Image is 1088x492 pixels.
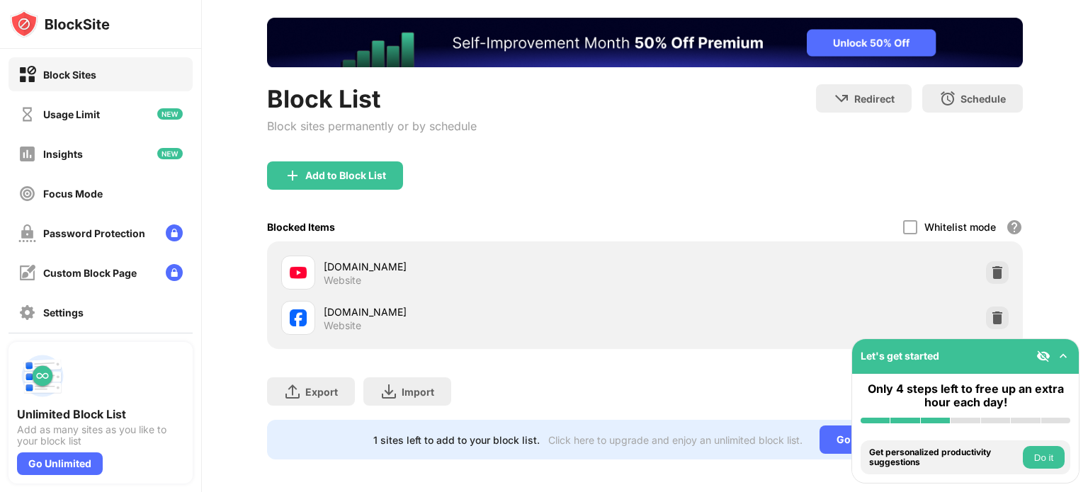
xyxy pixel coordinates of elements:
img: time-usage-off.svg [18,105,36,123]
div: Insights [43,148,83,160]
div: Go Unlimited [820,425,917,454]
div: Schedule [960,93,1006,105]
div: Unlimited Block List [17,407,184,421]
img: push-block-list.svg [17,350,68,401]
img: lock-menu.svg [166,224,183,241]
div: [DOMAIN_NAME] [324,259,645,274]
div: 1 sites left to add to your block list. [373,434,540,446]
div: Custom Block Page [43,267,137,279]
div: Let's get started [861,350,939,362]
div: Add to Block List [305,170,386,181]
img: settings-off.svg [18,304,36,321]
img: new-icon.svg [157,148,183,159]
img: favicons [290,309,307,326]
div: [DOMAIN_NAME] [324,304,645,319]
img: customize-block-page-off.svg [18,264,36,282]
div: Blocked Items [267,221,335,233]
img: block-on.svg [18,66,36,84]
div: Go Unlimited [17,452,103,475]
button: Do it [1023,446,1065,469]
div: Click here to upgrade and enjoy an unlimited block list. [548,434,803,446]
div: Website [324,319,361,332]
div: Focus Mode [43,188,103,200]
img: insights-off.svg [18,145,36,163]
img: favicons [290,264,307,281]
div: Whitelist mode [924,221,996,233]
div: Import [402,386,434,398]
img: lock-menu.svg [166,264,183,281]
div: Redirect [854,93,895,105]
img: focus-off.svg [18,185,36,202]
div: Block sites permanently or by schedule [267,119,477,133]
img: omni-setup-toggle.svg [1056,349,1070,363]
div: Get personalized productivity suggestions [869,447,1019,468]
div: Only 4 steps left to free up an extra hour each day! [861,382,1070,409]
div: Add as many sites as you like to your block list [17,424,184,447]
div: Usage Limit [43,108,100,120]
img: eye-not-visible.svg [1036,349,1050,363]
div: Website [324,274,361,287]
iframe: Banner [267,18,1023,67]
img: logo-blocksite.svg [10,10,110,38]
div: Block List [267,84,477,113]
img: password-protection-off.svg [18,224,36,242]
div: Export [305,386,338,398]
img: new-icon.svg [157,108,183,120]
div: Settings [43,307,84,319]
div: Password Protection [43,227,145,239]
div: Block Sites [43,69,96,81]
